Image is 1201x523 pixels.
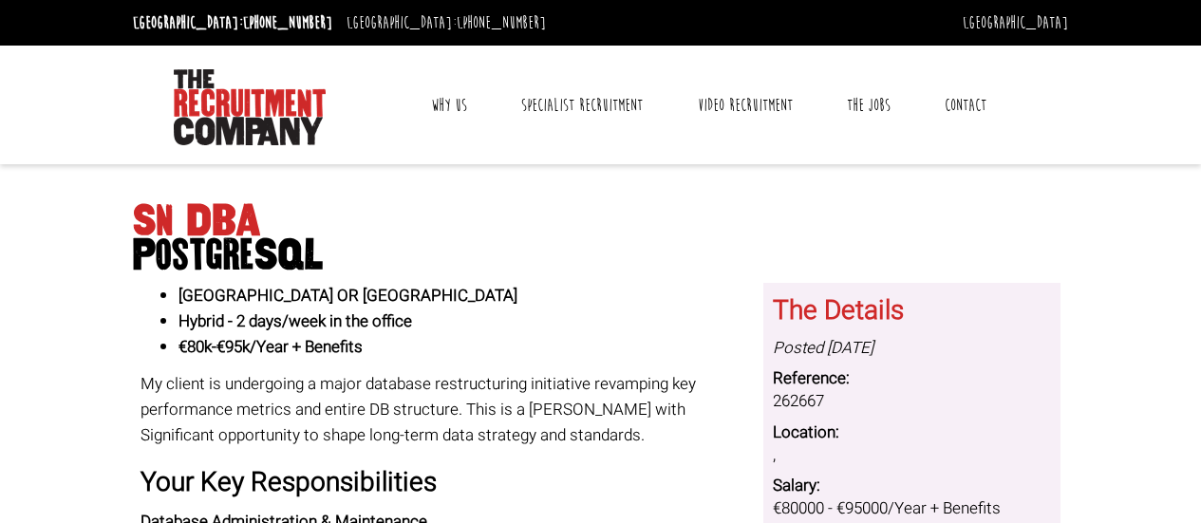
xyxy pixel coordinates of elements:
[178,284,517,308] strong: [GEOGRAPHIC_DATA] OR [GEOGRAPHIC_DATA]
[773,297,1053,327] h3: The Details
[178,335,363,359] strong: €80k-€95k/Year + Benefits
[833,82,905,129] a: The Jobs
[133,238,1068,272] span: PostgreSQL
[507,82,657,129] a: Specialist Recruitment
[773,444,1053,467] dd: ,
[773,367,1053,390] dt: Reference:
[773,475,1053,497] dt: Salary:
[141,463,437,502] strong: Your Key Responsibilities
[773,497,1053,520] dd: €80000 - €95000/Year + Benefits
[457,12,546,33] a: [PHONE_NUMBER]
[930,82,1001,129] a: Contact
[963,12,1068,33] a: [GEOGRAPHIC_DATA]
[243,12,332,33] a: [PHONE_NUMBER]
[133,204,1068,272] h1: Sn DBA
[342,8,551,38] li: [GEOGRAPHIC_DATA]:
[174,69,326,145] img: The Recruitment Company
[141,371,750,449] p: My client is undergoing a major database restructuring initiative revamping key performance metri...
[417,82,481,129] a: Why Us
[684,82,807,129] a: Video Recruitment
[773,336,873,360] i: Posted [DATE]
[773,421,1053,444] dt: Location:
[178,309,412,333] strong: Hybrid - 2 days/week in the office
[128,8,337,38] li: [GEOGRAPHIC_DATA]:
[773,390,1053,413] dd: 262667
